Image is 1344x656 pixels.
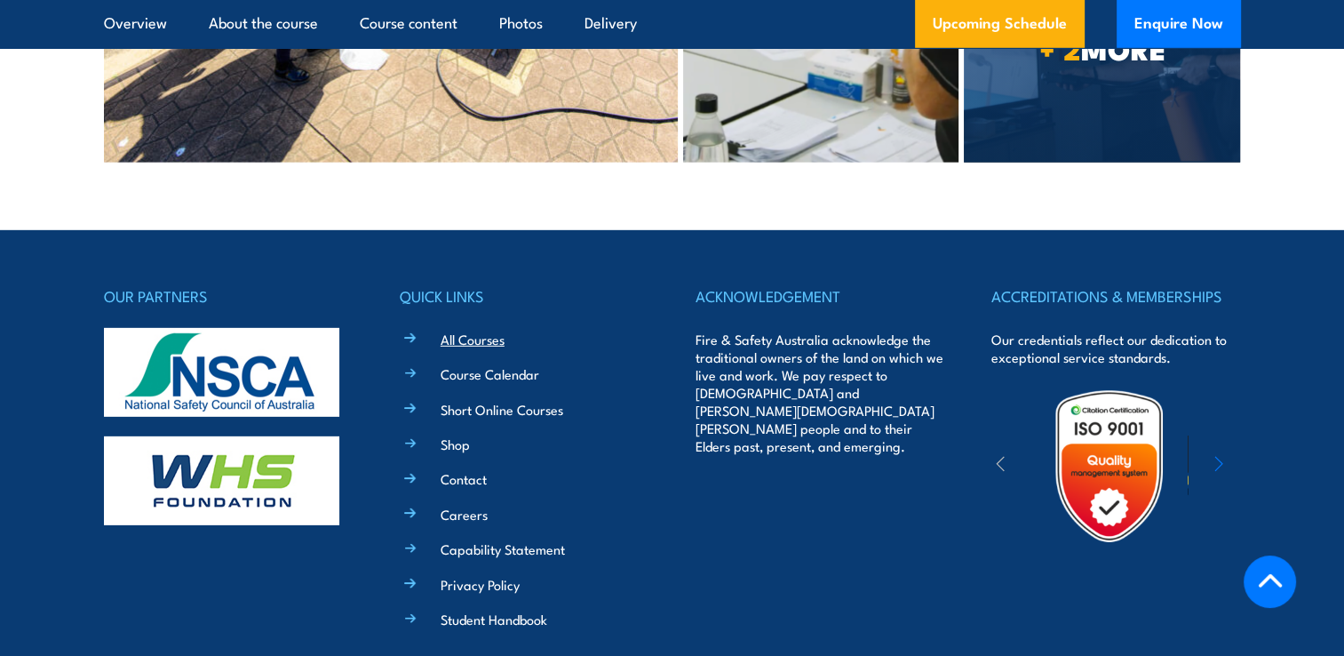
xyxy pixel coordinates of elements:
a: All Courses [441,330,505,348]
h4: ACKNOWLEDGEMENT [696,284,944,308]
strong: + 2 [1039,26,1081,70]
span: MORE [964,36,1240,60]
a: Contact [441,469,487,488]
a: Student Handbook [441,610,547,628]
a: Shop [441,435,470,453]
img: whs-logo-footer [104,436,339,525]
a: Course Calendar [441,364,539,383]
img: nsca-logo-footer [104,328,339,417]
h4: QUICK LINKS [400,284,648,308]
a: Careers [441,505,488,524]
img: Untitled design (19) [1031,388,1187,544]
a: Short Online Courses [441,400,563,419]
img: ewpa-logo [1188,436,1342,497]
p: Our credentials reflect our dedication to exceptional service standards. [991,331,1240,366]
p: Fire & Safety Australia acknowledge the traditional owners of the land on which we live and work.... [696,331,944,455]
h4: OUR PARTNERS [104,284,353,308]
a: Privacy Policy [441,575,520,594]
h4: ACCREDITATIONS & MEMBERSHIPS [991,284,1240,308]
a: Capability Statement [441,540,565,558]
